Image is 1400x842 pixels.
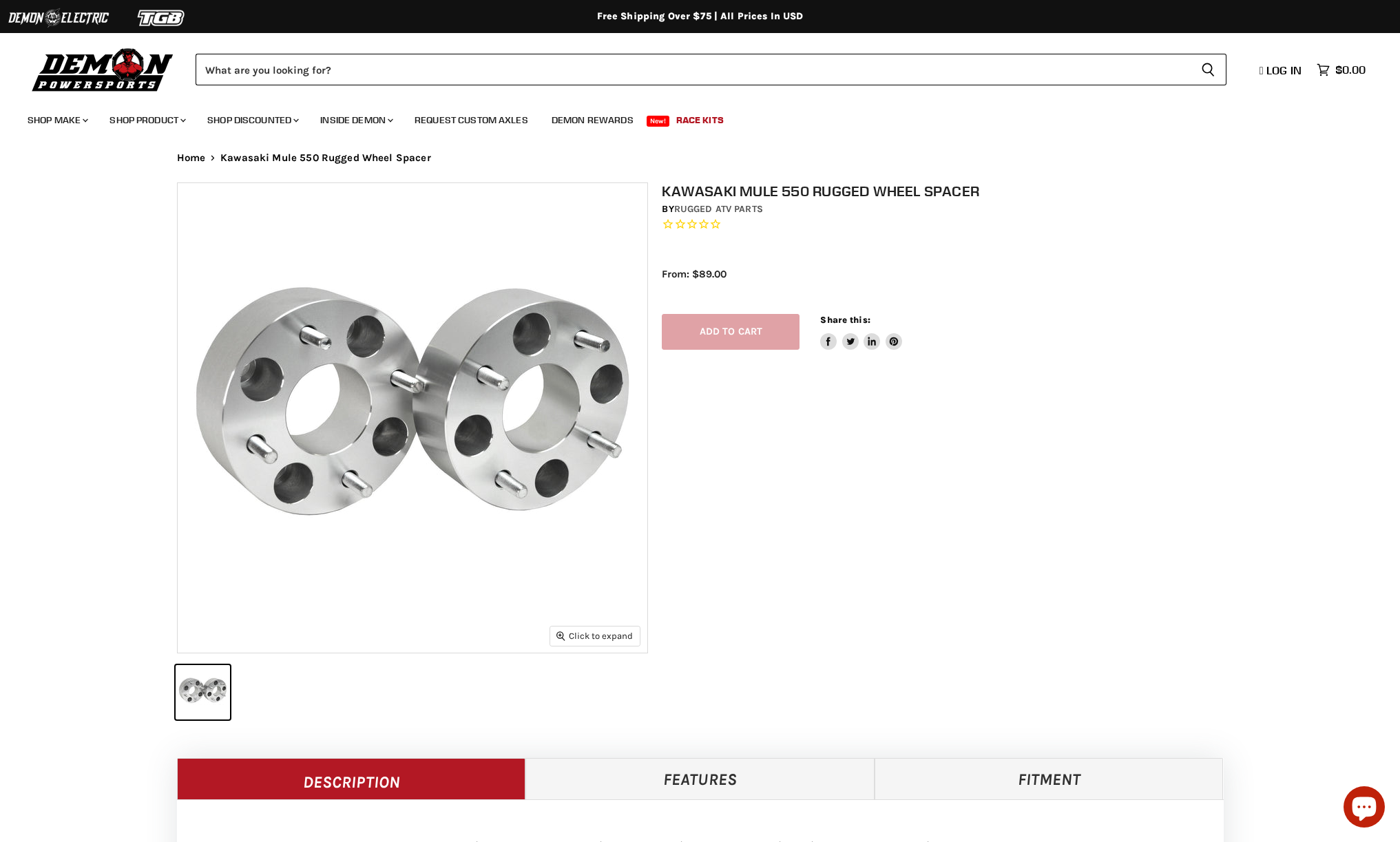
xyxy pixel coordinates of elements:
span: $0.00 [1335,63,1366,76]
button: Search [1190,54,1226,85]
a: Log in [1253,64,1310,76]
a: Race Kits [666,106,734,134]
aside: Share this: [820,314,902,350]
button: Click to expand [550,627,640,645]
a: Request Custom Axles [404,106,539,134]
span: Click to expand [556,631,633,641]
img: TGB Logo 2 [110,5,213,31]
a: Inside Demon [310,106,401,134]
a: Home [177,152,206,164]
a: Demon Rewards [541,106,644,134]
a: Shop Discounted [197,106,307,134]
a: $0.00 [1310,60,1372,80]
img: Kawasaki Mule 550 Rugged Wheel Spacer [178,183,647,653]
a: Description [177,758,526,799]
img: Demon Electric Logo 2 [7,5,110,31]
a: Rugged ATV Parts [674,203,763,215]
span: New! [647,116,670,127]
a: Shop Make [17,106,96,134]
ul: Main menu [17,101,1362,134]
button: Kawasaki Mule 550 Rugged Wheel Spacer thumbnail [176,665,230,719]
input: Search [196,54,1190,85]
form: Product [196,54,1226,85]
span: Kawasaki Mule 550 Rugged Wheel Spacer [220,152,431,164]
span: Log in [1266,63,1302,77]
div: Free Shipping Over $75 | All Prices In USD [149,10,1251,23]
div: by [662,202,1237,217]
nav: Breadcrumbs [149,152,1251,164]
h1: Kawasaki Mule 550 Rugged Wheel Spacer [662,182,1237,200]
span: From: $89.00 [662,268,727,280]
a: Shop Product [99,106,194,134]
img: Demon Powersports [28,45,178,94]
span: Rated 0.0 out of 5 stars 0 reviews [662,218,1237,232]
a: Fitment [875,758,1224,799]
inbox-online-store-chat: Shopify online store chat [1339,786,1389,831]
a: Features [525,758,875,799]
span: Share this: [820,315,870,325]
